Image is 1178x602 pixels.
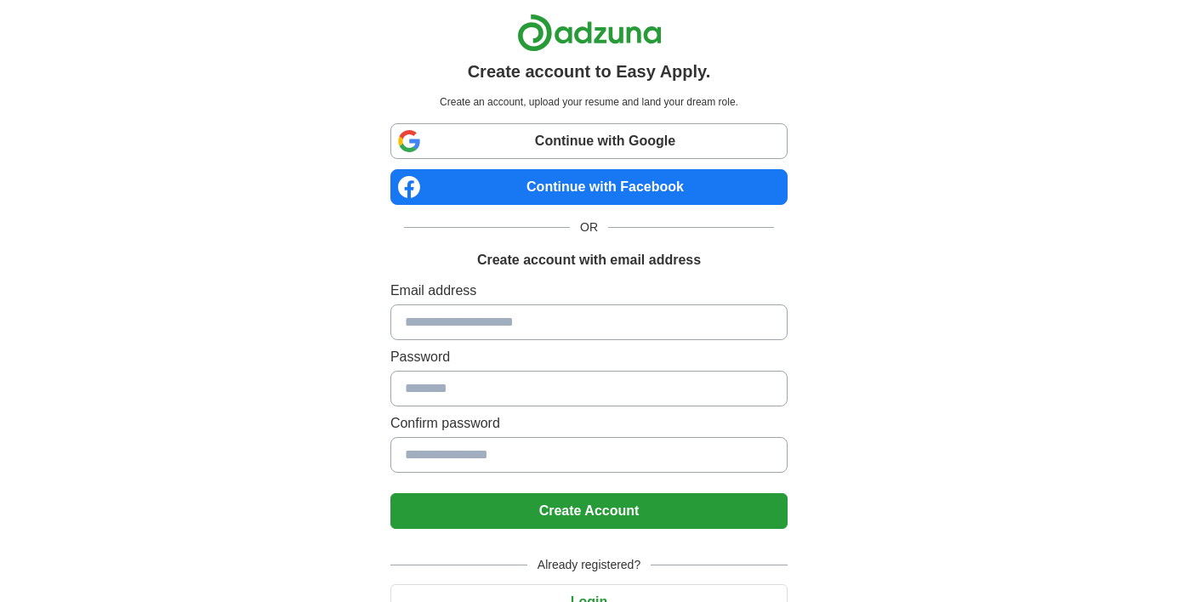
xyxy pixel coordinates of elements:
[390,169,788,205] a: Continue with Facebook
[390,281,788,301] label: Email address
[468,59,711,84] h1: Create account to Easy Apply.
[390,493,788,529] button: Create Account
[517,14,662,52] img: Adzuna logo
[394,94,784,110] p: Create an account, upload your resume and land your dream role.
[390,347,788,367] label: Password
[390,123,788,159] a: Continue with Google
[527,556,651,574] span: Already registered?
[570,219,608,236] span: OR
[477,250,701,270] h1: Create account with email address
[390,413,788,434] label: Confirm password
